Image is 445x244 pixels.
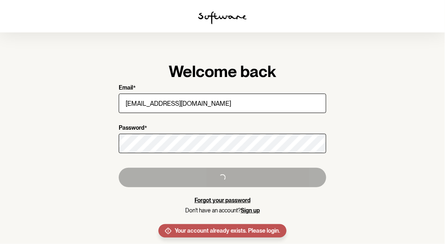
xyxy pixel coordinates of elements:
[198,11,247,24] img: software logo
[241,207,260,214] a: Sign up
[195,197,250,203] a: Forgot your password
[119,84,133,92] p: Email
[119,62,326,81] h1: Welcome back
[119,124,144,132] p: Password
[119,207,326,214] p: Don't have an account?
